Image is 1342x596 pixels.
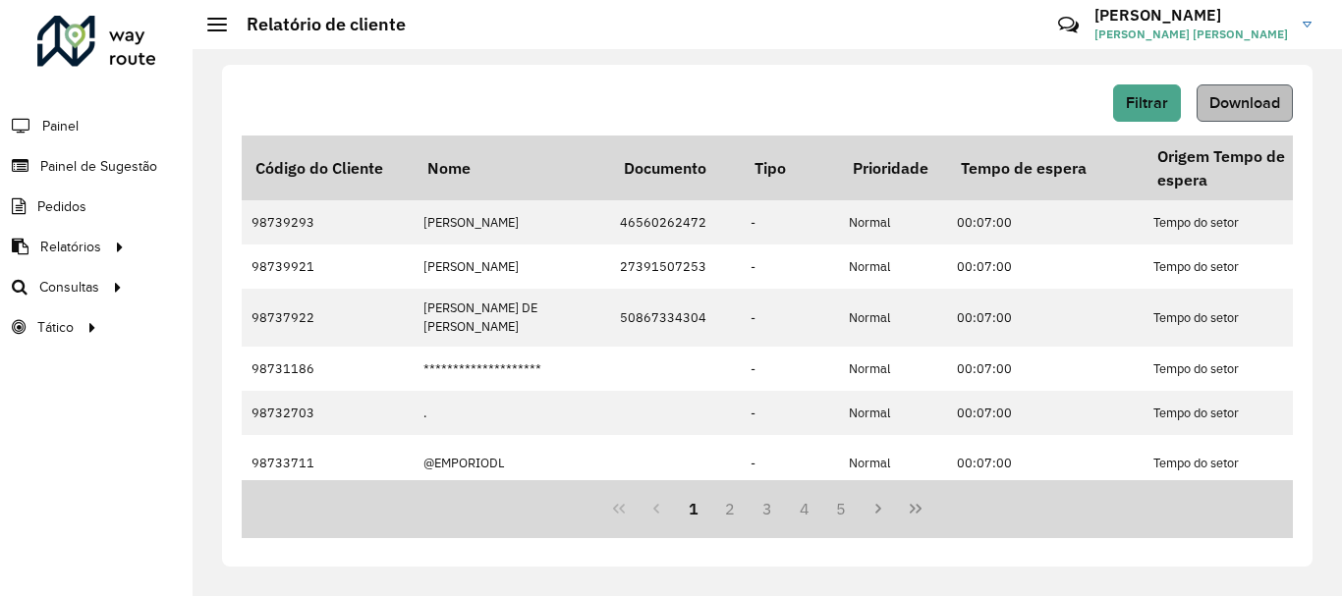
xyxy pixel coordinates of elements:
td: Normal [839,435,947,492]
button: 2 [711,490,749,527]
td: - [741,391,839,435]
span: Filtrar [1126,94,1168,111]
td: 98737922 [242,289,414,346]
td: Tempo do setor [1144,435,1340,492]
td: 27391507253 [610,244,741,289]
td: Tempo do setor [1144,289,1340,346]
button: 3 [749,490,786,527]
th: Código do Cliente [242,135,414,200]
a: Contato Rápido [1047,4,1090,46]
td: 00:07:00 [947,289,1144,346]
td: 98731186 [242,347,414,391]
td: 00:07:00 [947,244,1144,289]
td: Normal [839,244,947,289]
td: 50867334304 [610,289,741,346]
th: Nome [414,135,610,200]
td: - [741,435,839,492]
td: 00:07:00 [947,347,1144,391]
td: - [741,200,839,244]
span: Relatórios [40,237,101,257]
td: 00:07:00 [947,200,1144,244]
td: Tempo do setor [1144,347,1340,391]
span: Pedidos [37,196,86,217]
h2: Relatório de cliente [227,14,406,35]
td: 98739921 [242,244,414,289]
td: - [741,244,839,289]
td: . [414,391,610,435]
td: - [741,347,839,391]
th: Tipo [741,135,839,200]
th: Prioridade [839,135,947,200]
span: Painel de Sugestão [40,156,157,177]
td: Tempo do setor [1144,244,1340,289]
td: - [741,289,839,346]
th: Origem Tempo de espera [1144,135,1340,200]
th: Documento [610,135,741,200]
td: Normal [839,347,947,391]
td: 46560262472 [610,200,741,244]
button: 1 [675,490,712,527]
td: [PERSON_NAME] [414,200,610,244]
span: Tático [37,317,74,338]
button: 4 [786,490,823,527]
td: 98733711 [242,435,414,492]
h3: [PERSON_NAME] [1094,6,1288,25]
td: 98732703 [242,391,414,435]
span: Painel [42,116,79,136]
button: Last Page [897,490,934,527]
td: 98739293 [242,200,414,244]
button: Next Page [860,490,897,527]
button: 5 [823,490,861,527]
td: @EMPORIODL [414,435,610,492]
td: 00:07:00 [947,391,1144,435]
td: Normal [839,289,947,346]
span: [PERSON_NAME] [PERSON_NAME] [1094,26,1288,43]
td: Normal [839,200,947,244]
button: Download [1197,84,1293,122]
td: [PERSON_NAME] DE [PERSON_NAME] [414,289,610,346]
td: 00:07:00 [947,435,1144,492]
td: [PERSON_NAME] [414,244,610,289]
td: Tempo do setor [1144,391,1340,435]
th: Tempo de espera [947,135,1144,200]
span: Consultas [39,277,99,298]
td: Tempo do setor [1144,200,1340,244]
td: Normal [839,391,947,435]
span: Download [1209,94,1280,111]
button: Filtrar [1113,84,1181,122]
